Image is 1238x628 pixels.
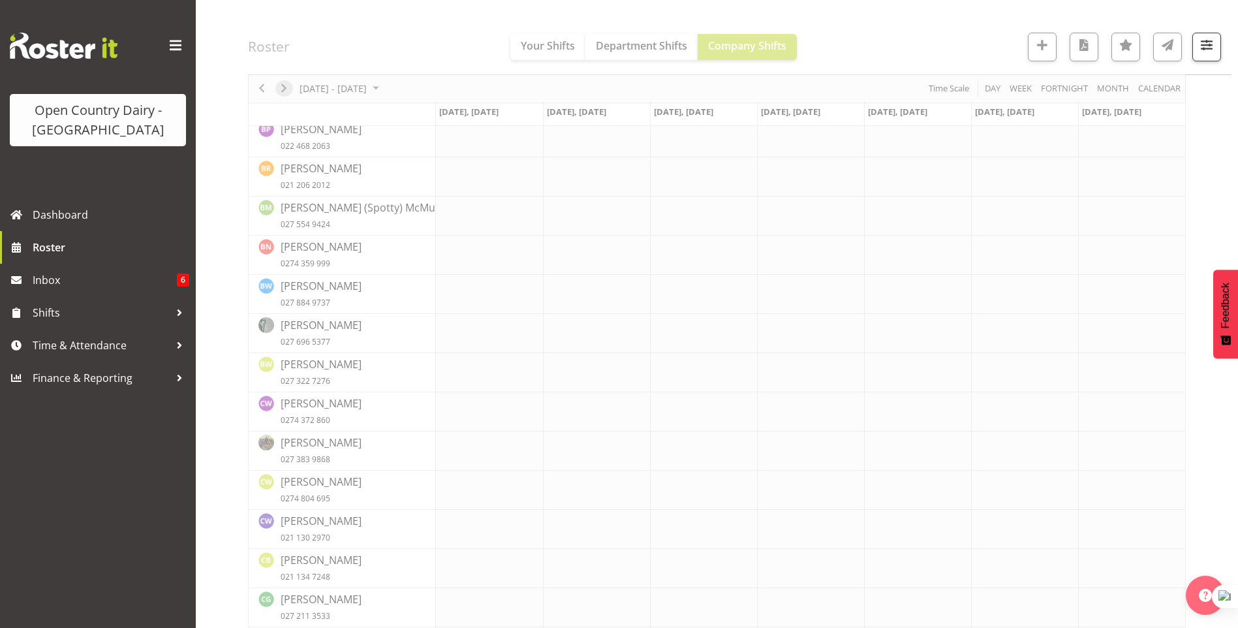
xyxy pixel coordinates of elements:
[33,336,170,355] span: Time & Attendance
[33,368,170,388] span: Finance & Reporting
[1213,270,1238,358] button: Feedback - Show survey
[33,270,177,290] span: Inbox
[33,205,189,225] span: Dashboard
[1220,283,1231,328] span: Feedback
[33,238,189,257] span: Roster
[33,303,170,322] span: Shifts
[1199,589,1212,602] img: help-xxl-2.png
[1192,33,1221,61] button: Filter Shifts
[23,101,173,140] div: Open Country Dairy - [GEOGRAPHIC_DATA]
[177,274,189,287] span: 6
[10,33,117,59] img: Rosterit website logo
